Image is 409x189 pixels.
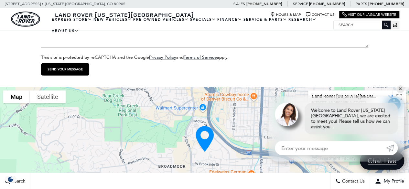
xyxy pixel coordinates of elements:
[51,14,93,25] a: EXPRESS STORE
[133,14,189,25] a: Pre-Owned Vehicles
[275,141,386,155] input: Enter your message
[93,14,133,25] a: New Vehicles
[243,14,288,25] a: Service & Parts
[3,176,18,183] img: Opt-Out Icon
[370,173,409,189] button: Open user profile menu
[270,12,301,17] a: Hours & Map
[293,2,308,6] span: Service
[189,14,217,25] a: Specials
[368,1,404,6] a: [PHONE_NUMBER]
[11,12,40,27] img: Land Rover
[149,55,176,60] a: Privacy Policy
[11,12,40,27] a: land-rover
[382,94,400,107] a: Directions
[41,55,229,60] small: This site is protected by reCAPTCHA and the Google and apply.
[340,178,365,184] span: Contact Us
[55,11,194,18] span: Land Rover [US_STATE][GEOGRAPHIC_DATA]
[386,141,398,155] a: Submit
[309,1,345,6] a: [PHONE_NUMBER]
[305,103,398,134] div: Welcome to Land Rover [US_STATE][GEOGRAPHIC_DATA], we are excited to meet you! Please tell us how...
[334,21,390,29] input: Search
[312,94,377,99] div: Land Rover [US_STATE][GEOGRAPHIC_DATA]
[233,2,245,6] span: Sales
[393,90,406,103] button: Toggle fullscreen view
[51,11,198,18] a: Land Rover [US_STATE][GEOGRAPHIC_DATA]
[306,12,334,17] a: Contact Us
[275,103,298,126] img: Agent profile photo
[5,2,125,6] a: [STREET_ADDRESS] • [US_STATE][GEOGRAPHIC_DATA], CO 80905
[41,63,89,76] input: Send your message
[51,14,333,37] nav: Main Navigation
[381,178,404,184] span: My Profile
[217,14,243,25] a: Finance
[356,2,367,6] span: Parts
[184,55,217,60] a: Terms of Service
[288,14,317,25] a: Research
[51,25,80,37] a: About Us
[3,176,18,183] section: Click to Open Cookie Consent Modal
[246,1,282,6] a: [PHONE_NUMBER]
[342,12,396,17] a: Visit Our Jaguar Website
[30,90,66,103] button: Show satellite imagery
[3,90,30,103] button: Show street map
